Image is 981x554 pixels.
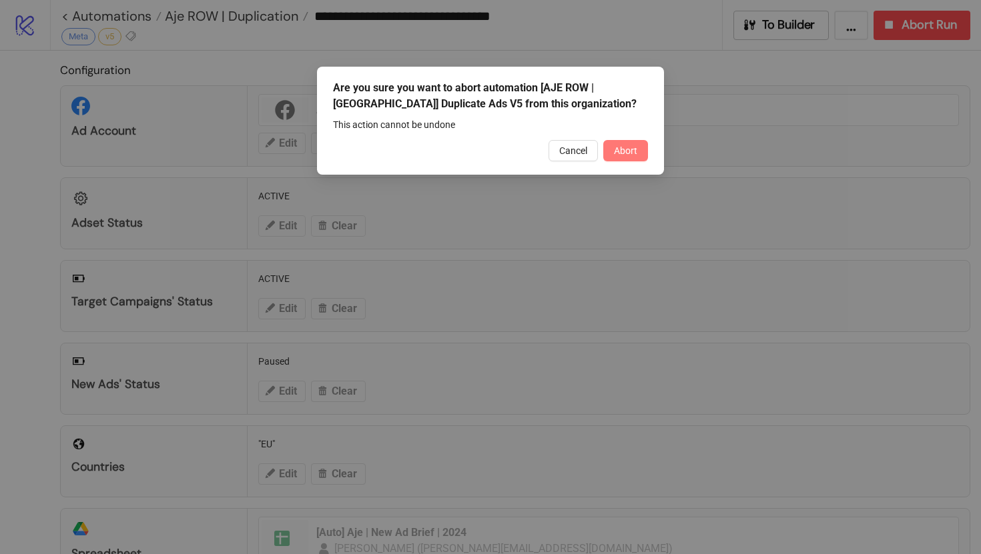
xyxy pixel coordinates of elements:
[559,145,587,156] span: Cancel
[614,145,637,156] span: Abort
[333,80,648,112] div: Are you sure you want to abort automation [AJE ROW | [GEOGRAPHIC_DATA]] Duplicate Ads V5 from thi...
[549,140,598,161] button: Cancel
[603,140,648,161] button: Abort
[333,117,648,132] div: This action cannot be undone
